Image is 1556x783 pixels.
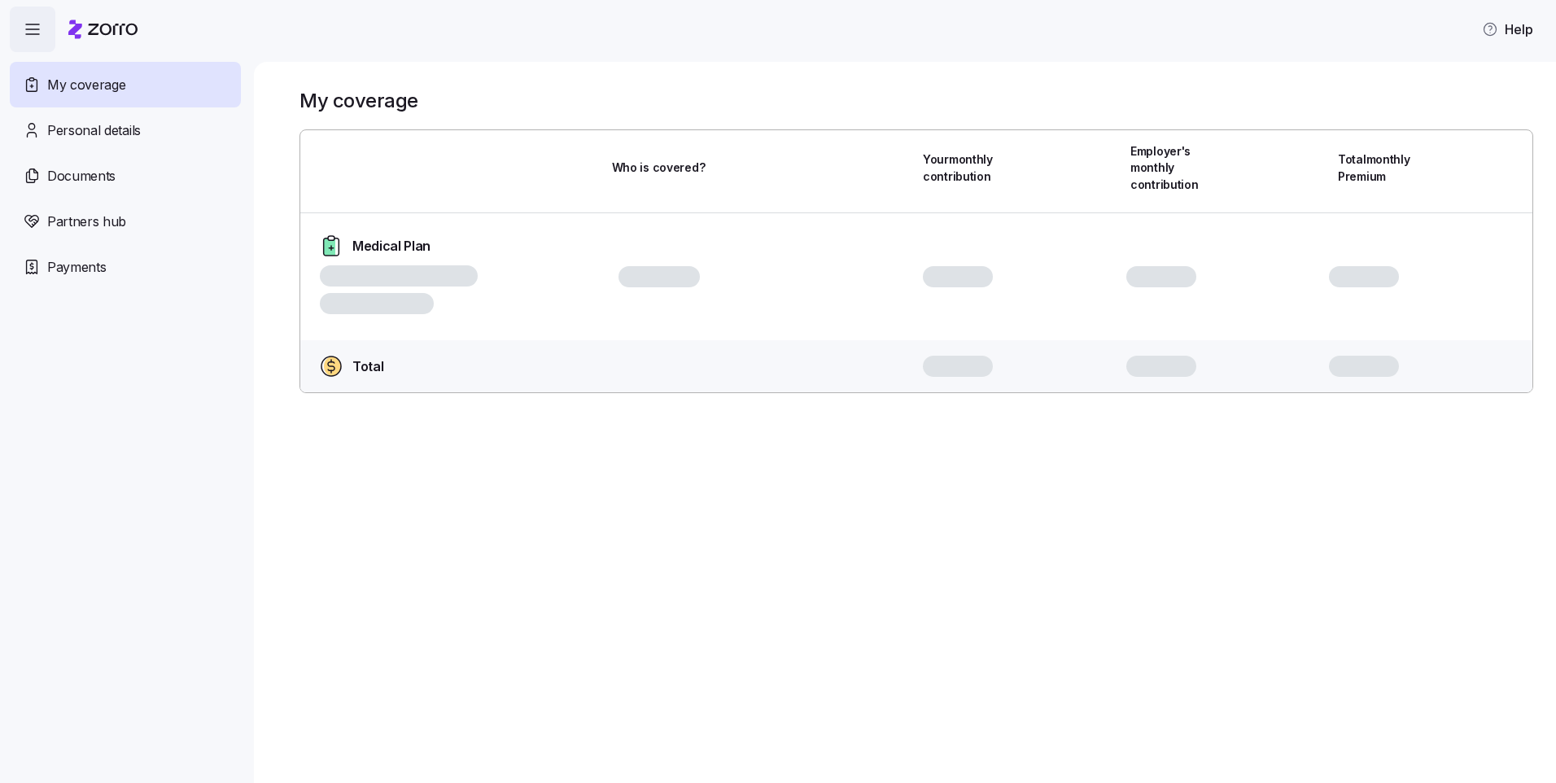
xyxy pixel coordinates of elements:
[1338,151,1429,185] span: Total monthly Premium
[612,160,706,176] span: Who is covered?
[352,357,383,377] span: Total
[352,236,431,256] span: Medical Plan
[10,107,241,153] a: Personal details
[10,199,241,244] a: Partners hub
[47,166,116,186] span: Documents
[47,257,106,278] span: Payments
[10,62,241,107] a: My coverage
[923,151,1014,185] span: Your monthly contribution
[1482,20,1533,39] span: Help
[47,212,126,232] span: Partners hub
[299,88,418,113] h1: My coverage
[1469,13,1546,46] button: Help
[47,120,141,141] span: Personal details
[10,153,241,199] a: Documents
[10,244,241,290] a: Payments
[1130,143,1222,193] span: Employer's monthly contribution
[47,75,125,95] span: My coverage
